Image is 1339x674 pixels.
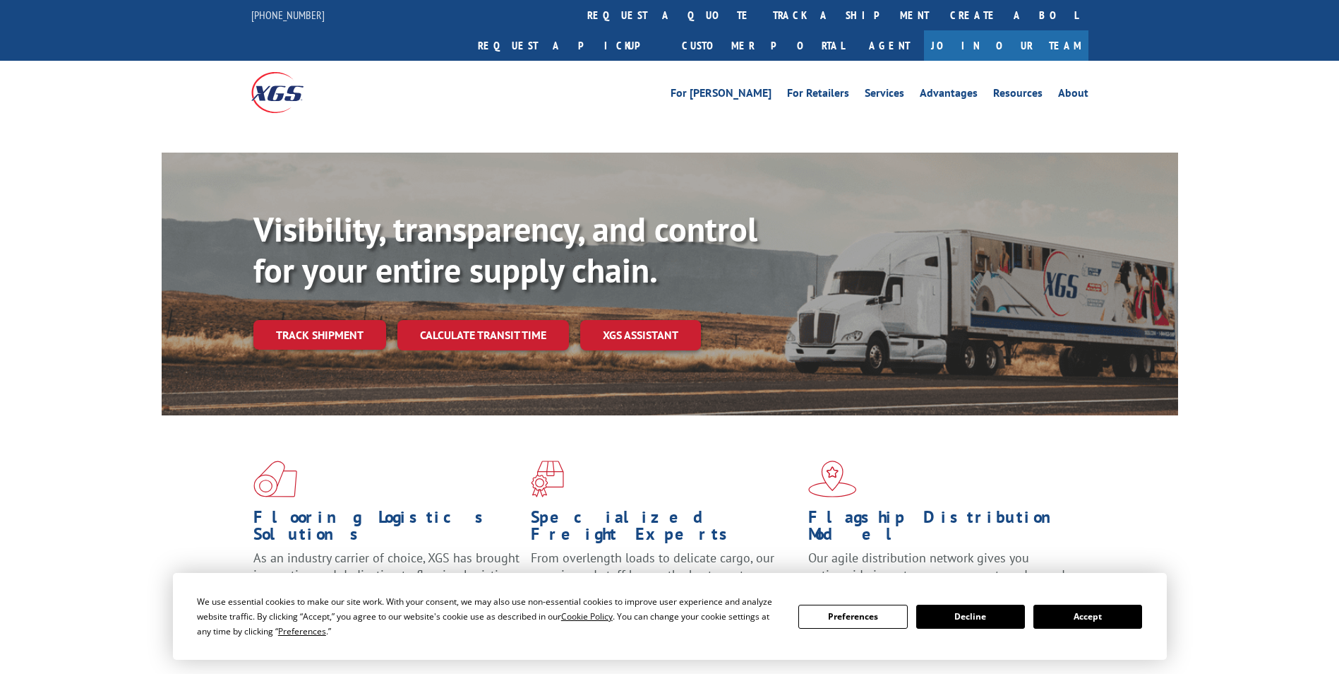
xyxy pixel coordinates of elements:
a: Services [865,88,904,103]
a: Advantages [920,88,978,103]
h1: Flagship Distribution Model [808,509,1075,550]
img: xgs-icon-focused-on-flooring-red [531,461,564,497]
a: Resources [993,88,1043,103]
p: From overlength loads to delicate cargo, our experienced staff knows the best way to move your fr... [531,550,798,613]
a: XGS ASSISTANT [580,320,701,350]
a: About [1058,88,1088,103]
img: xgs-icon-total-supply-chain-intelligence-red [253,461,297,497]
div: Cookie Consent Prompt [173,573,1167,660]
button: Decline [916,605,1025,629]
span: As an industry carrier of choice, XGS has brought innovation and dedication to flooring logistics... [253,550,520,600]
span: Preferences [278,625,326,637]
a: Calculate transit time [397,320,569,350]
button: Preferences [798,605,907,629]
button: Accept [1033,605,1142,629]
a: Agent [855,30,924,61]
b: Visibility, transparency, and control for your entire supply chain. [253,207,757,292]
img: xgs-icon-flagship-distribution-model-red [808,461,857,497]
a: For [PERSON_NAME] [671,88,771,103]
span: Our agile distribution network gives you nationwide inventory management on demand. [808,550,1068,583]
a: For Retailers [787,88,849,103]
a: Request a pickup [467,30,671,61]
a: Track shipment [253,320,386,350]
div: We use essential cookies to make our site work. With your consent, we may also use non-essential ... [197,594,781,639]
a: [PHONE_NUMBER] [251,8,325,22]
h1: Specialized Freight Experts [531,509,798,550]
a: Join Our Team [924,30,1088,61]
span: Cookie Policy [561,610,613,622]
h1: Flooring Logistics Solutions [253,509,520,550]
a: Customer Portal [671,30,855,61]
